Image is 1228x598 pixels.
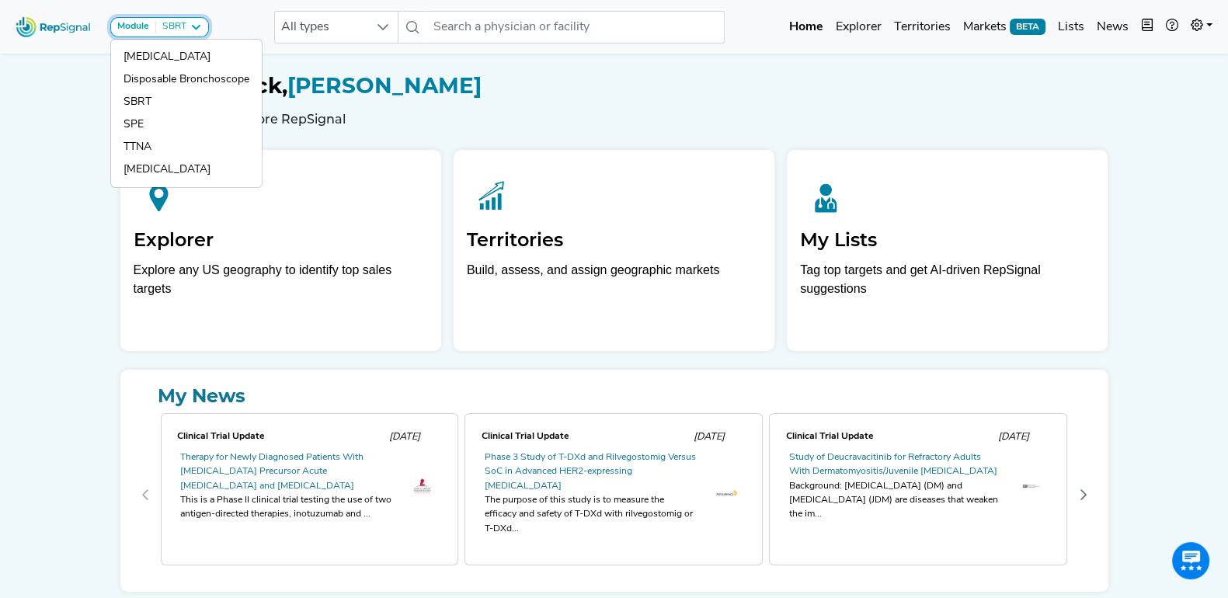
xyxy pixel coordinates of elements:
a: Study of Deucravacitinib for Refractory Adults With Dermatomyositis/Juvenile [MEDICAL_DATA] [788,453,997,476]
a: Explorer [830,12,888,43]
a: My News [133,382,1096,410]
img: th [1021,481,1042,492]
span: Clinical Trial Update [177,432,265,441]
h1: [PERSON_NAME] [111,73,1118,99]
a: TerritoriesBuild, assess, and assign geographic markets [454,150,774,351]
a: News [1091,12,1135,43]
span: [DATE] [388,432,419,442]
a: Disposable Bronchoscope [111,68,262,91]
a: MarketsBETA [957,12,1052,43]
span: Clinical Trial Update [481,432,569,441]
div: 0 [158,410,462,579]
a: TTNA [111,136,262,158]
h2: Territories [467,229,761,252]
h2: My Lists [800,229,1094,252]
a: [MEDICAL_DATA] [111,158,262,181]
button: ModuleSBRT [110,17,209,37]
p: Build, assess, and assign geographic markets [467,261,761,307]
div: Background: [MEDICAL_DATA] (DM) and [MEDICAL_DATA] (JDM) are diseases that weaken the im... [788,479,1001,522]
span: BETA [1010,19,1045,34]
a: Territories [888,12,957,43]
div: SBRT [156,21,186,33]
a: Lists [1052,12,1091,43]
div: This is a Phase II clinical trial testing the use of two antigen-directed therapies, inotuzumab a... [180,493,393,522]
span: [DATE] [693,432,724,442]
div: 1 [461,410,766,579]
div: 2 [766,410,1070,579]
strong: Module [117,22,149,31]
span: [DATE] [997,432,1028,442]
a: Phase 3 Study of T-DXd and Rilvegostomig Versus SoC in Advanced HER2-expressing [MEDICAL_DATA] [484,453,695,491]
div: The purpose of this study is to measure the efficacy and safety of T-DXd with rilvegostomig or T-... [484,493,697,536]
button: Intel Book [1135,12,1160,43]
p: Tag top targets and get AI-driven RepSignal suggestions [800,261,1094,307]
span: All types [275,12,368,43]
img: th [716,487,737,499]
img: th [412,477,433,496]
a: [MEDICAL_DATA] [111,46,262,68]
a: Home [783,12,830,43]
a: SPE [111,113,262,136]
a: SBRT [111,91,262,113]
h6: Select a feature to explore RepSignal [111,112,1118,127]
a: ExplorerExplore any US geography to identify top sales targets [120,150,441,351]
a: My ListsTag top targets and get AI-driven RepSignal suggestions [787,150,1108,351]
button: Next Page [1071,482,1096,507]
div: Explore any US geography to identify top sales targets [134,261,428,298]
span: Clinical Trial Update [785,432,873,441]
input: Search a physician or facility [427,11,724,43]
h2: Explorer [134,229,428,252]
a: Therapy for Newly Diagnosed Patients With [MEDICAL_DATA] Precursor Acute [MEDICAL_DATA] and [MEDI... [180,453,364,491]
